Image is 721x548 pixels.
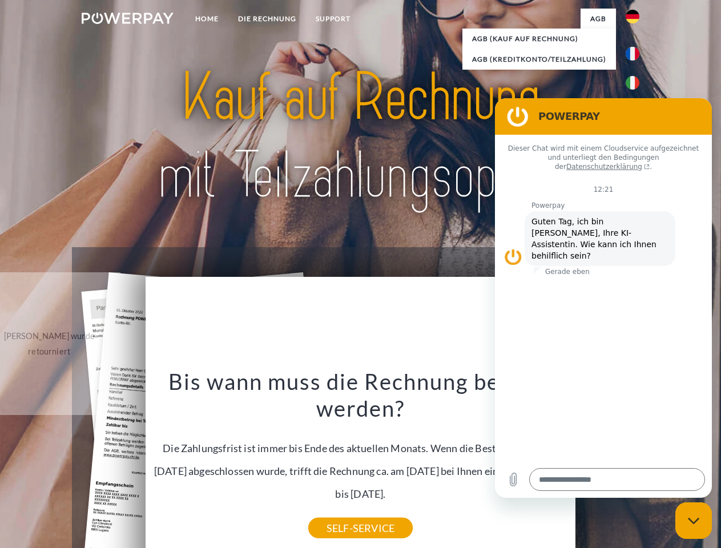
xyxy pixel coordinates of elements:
img: title-powerpay_de.svg [109,55,612,219]
img: de [626,10,639,23]
a: AGB (Kauf auf Rechnung) [462,29,616,49]
h3: Bis wann muss die Rechnung bezahlt werden? [152,368,569,422]
div: Die Zahlungsfrist ist immer bis Ende des aktuellen Monats. Wenn die Bestellung z.B. am [DATE] abg... [152,368,569,528]
iframe: Messaging-Fenster [495,98,712,498]
iframe: Schaltfläche zum Öffnen des Messaging-Fensters; Konversation läuft [675,502,712,539]
a: agb [581,9,616,29]
a: Home [186,9,228,29]
a: AGB (Kreditkonto/Teilzahlung) [462,49,616,70]
img: logo-powerpay-white.svg [82,13,174,24]
a: SUPPORT [306,9,360,29]
img: fr [626,47,639,61]
img: it [626,76,639,90]
a: SELF-SERVICE [308,518,413,538]
a: DIE RECHNUNG [228,9,306,29]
